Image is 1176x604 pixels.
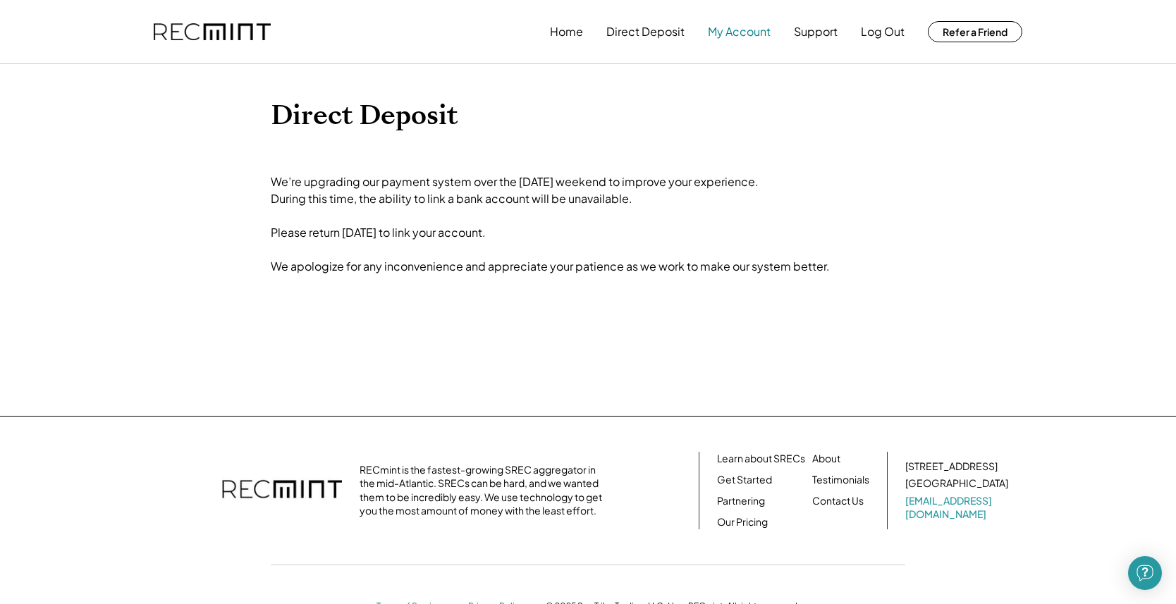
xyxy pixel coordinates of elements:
[550,18,583,46] button: Home
[360,463,610,518] div: RECmint is the fastest-growing SREC aggregator in the mid-Atlantic. SRECs can be hard, and we wan...
[717,494,765,508] a: Partnering
[794,18,838,46] button: Support
[154,23,271,41] img: recmint-logotype%403x.png
[271,173,830,275] div: We’re upgrading our payment system over the [DATE] weekend to improve your experience. During thi...
[1128,556,1162,590] div: Open Intercom Messenger
[717,452,805,466] a: Learn about SRECs
[861,18,905,46] button: Log Out
[708,18,771,46] button: My Account
[928,21,1022,42] button: Refer a Friend
[717,473,772,487] a: Get Started
[812,473,869,487] a: Testimonials
[905,476,1008,491] div: [GEOGRAPHIC_DATA]
[717,515,768,529] a: Our Pricing
[812,452,840,466] a: About
[905,460,998,474] div: [STREET_ADDRESS]
[271,99,905,132] h1: Direct Deposit
[222,466,342,515] img: recmint-logotype%403x.png
[905,494,1011,522] a: [EMAIL_ADDRESS][DOMAIN_NAME]
[812,494,864,508] a: Contact Us
[606,18,685,46] button: Direct Deposit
